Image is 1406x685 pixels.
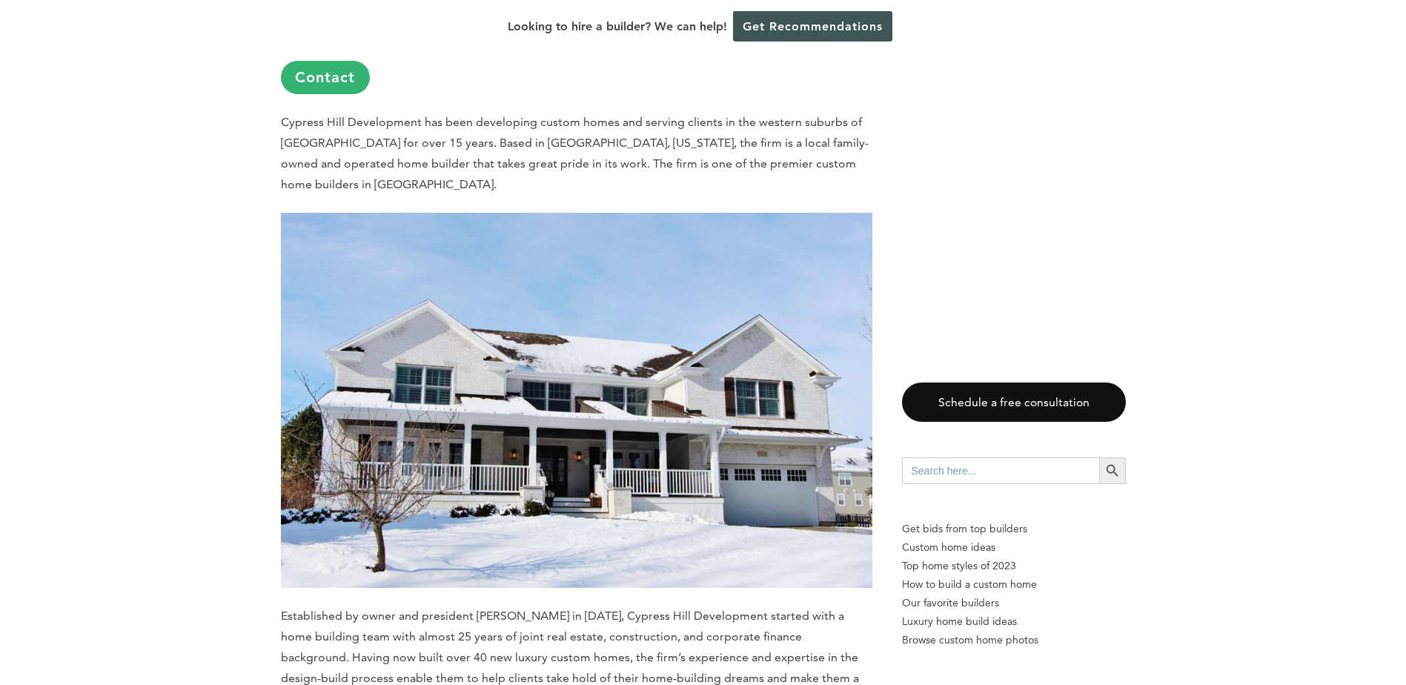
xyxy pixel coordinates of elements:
p: Get bids from top builders [902,520,1126,538]
a: Schedule a free consultation [902,383,1126,422]
a: Browse custom home photos [902,631,1126,649]
iframe: Drift Widget Chat Controller [1332,611,1388,667]
a: Our favorite builders [902,594,1126,612]
a: Custom home ideas [902,538,1126,557]
svg: Search [1104,463,1121,479]
a: Get Recommendations [733,11,892,42]
a: How to build a custom home [902,575,1126,594]
a: Top home styles of 2023 [902,557,1126,575]
a: Contact [281,61,370,94]
input: Search here... [902,457,1099,484]
a: Luxury home build ideas [902,612,1126,631]
span: Cypress Hill Development has been developing custom homes and serving clients in the western subu... [281,115,869,191]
